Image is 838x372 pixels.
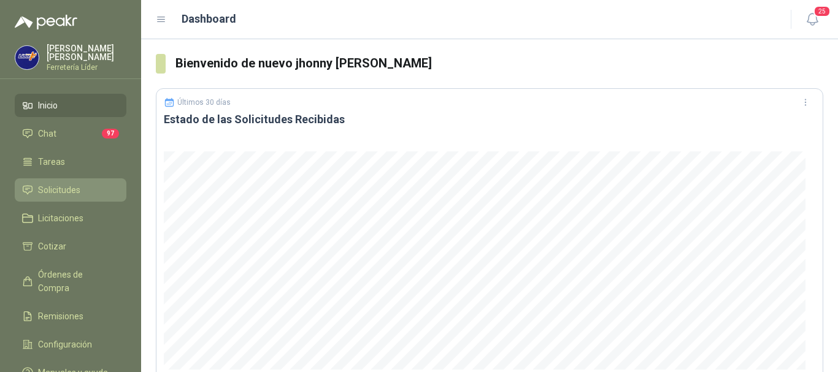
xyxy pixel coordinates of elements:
[15,46,39,69] img: Company Logo
[38,240,66,253] span: Cotizar
[38,155,65,169] span: Tareas
[164,112,815,127] h3: Estado de las Solicitudes Recibidas
[38,268,115,295] span: Órdenes de Compra
[15,305,126,328] a: Remisiones
[182,10,236,28] h1: Dashboard
[47,44,126,61] p: [PERSON_NAME] [PERSON_NAME]
[15,333,126,356] a: Configuración
[102,129,119,139] span: 97
[15,263,126,300] a: Órdenes de Compra
[177,98,231,107] p: Últimos 30 días
[38,211,83,225] span: Licitaciones
[15,122,126,145] a: Chat97
[15,207,126,230] a: Licitaciones
[175,54,823,73] h3: Bienvenido de nuevo jhonny [PERSON_NAME]
[15,150,126,173] a: Tareas
[15,15,77,29] img: Logo peakr
[38,183,80,197] span: Solicitudes
[813,6,831,17] span: 25
[15,94,126,117] a: Inicio
[47,64,126,71] p: Ferretería Líder
[38,338,92,351] span: Configuración
[15,235,126,258] a: Cotizar
[38,309,83,323] span: Remisiones
[15,178,126,202] a: Solicitudes
[38,127,56,140] span: Chat
[38,99,58,112] span: Inicio
[801,9,823,31] button: 25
